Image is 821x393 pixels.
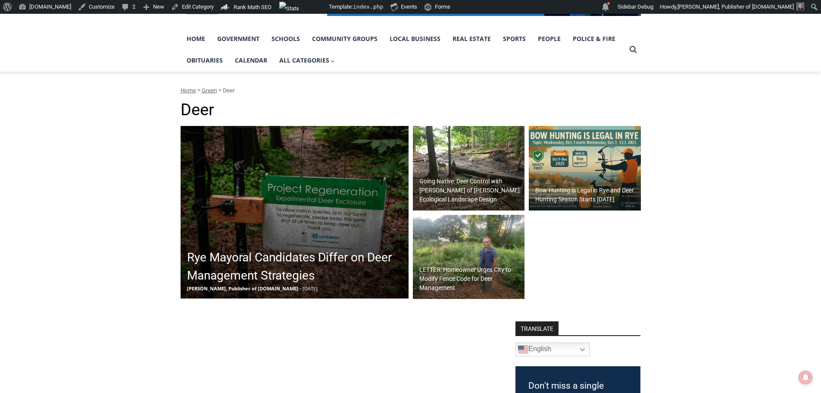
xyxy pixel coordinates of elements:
[306,28,384,50] a: Community Groups
[181,86,641,94] nav: Breadcrumbs
[677,3,794,10] span: [PERSON_NAME], Publisher of [DOMAIN_NAME]
[181,28,625,72] nav: Primary Navigation
[515,343,590,356] a: English
[353,3,383,10] span: index.php
[181,28,211,50] a: Home
[446,28,497,50] a: Real Estate
[7,87,110,107] h4: [PERSON_NAME] Read Sanctuary Fall Fest: [DATE]
[234,4,272,10] span: Rank Math SEO
[419,177,523,204] h2: Going Native: Deer Control with [PERSON_NAME] of [PERSON_NAME] Ecological Landscape Design
[197,86,200,94] span: >
[273,50,341,71] button: Child menu of All Categories
[413,215,525,299] img: (PHOTO: Shankar Narayan in his native plant perennial garden on Manursing Way in Rye on Sunday, S...
[413,215,525,299] a: LETTER: Homeowner Urges City to Modify Fence Code for Deer Management
[567,28,621,50] a: Police & Fire
[0,86,125,107] a: [PERSON_NAME] Read Sanctuary Fall Fest: [DATE]
[181,50,229,71] a: Obituaries
[181,100,641,120] h1: Deer
[497,28,532,50] a: Sports
[219,86,222,94] span: >
[300,285,301,292] span: -
[225,86,400,105] span: Intern @ [DOMAIN_NAME]
[303,285,318,292] span: [DATE]
[181,86,196,94] a: Home
[532,28,567,50] a: People
[207,84,418,107] a: Intern @ [DOMAIN_NAME]
[279,2,328,12] img: Views over 48 hours. Click for more Jetpack Stats.
[265,28,306,50] a: Schools
[529,126,641,211] img: (PHOTO: Bow hunting is legal in Rye. The deer hunting season starts October 1, 2025. Source: MyRy...
[384,28,446,50] a: Local Business
[223,86,235,94] span: Deer
[229,50,273,71] a: Calendar
[96,73,98,82] div: /
[90,73,94,82] div: 2
[187,285,298,292] span: [PERSON_NAME], Publisher of [DOMAIN_NAME]
[419,265,523,292] h2: LETTER: Homeowner Urges City to Modify Fence Code for Deer Management
[181,126,409,299] a: Rye Mayoral Candidates Differ on Deer Management Strategies [PERSON_NAME], Publisher of [DOMAIN_N...
[515,321,559,335] strong: TRANSLATE
[625,42,641,57] button: View Search Form
[218,0,407,84] div: "At the 10am stand-up meeting, each intern gets a chance to take [PERSON_NAME] and the other inte...
[518,344,528,355] img: en
[181,126,409,299] img: (PHOTO: The Rye Nature Center maintains two fenced deer exclosure areas to keep deer out and allo...
[90,25,120,71] div: Birds of Prey: Falcon and hawk demos
[187,248,406,285] h2: Rye Mayoral Candidates Differ on Deer Management Strategies
[100,73,104,82] div: 6
[529,126,641,211] a: Bow Hunting is Legal in Rye and Deer Hunting Season Starts [DATE]
[535,186,639,204] h2: Bow Hunting is Legal in Rye and Deer Hunting Season Starts [DATE]
[413,126,525,211] img: (PHOTO: Deer in the Rye Marshlands Conservancy. File photo. 2017.)
[413,126,525,211] a: Going Native: Deer Control with [PERSON_NAME] of [PERSON_NAME] Ecological Landscape Design
[202,86,217,94] a: Green
[211,28,265,50] a: Government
